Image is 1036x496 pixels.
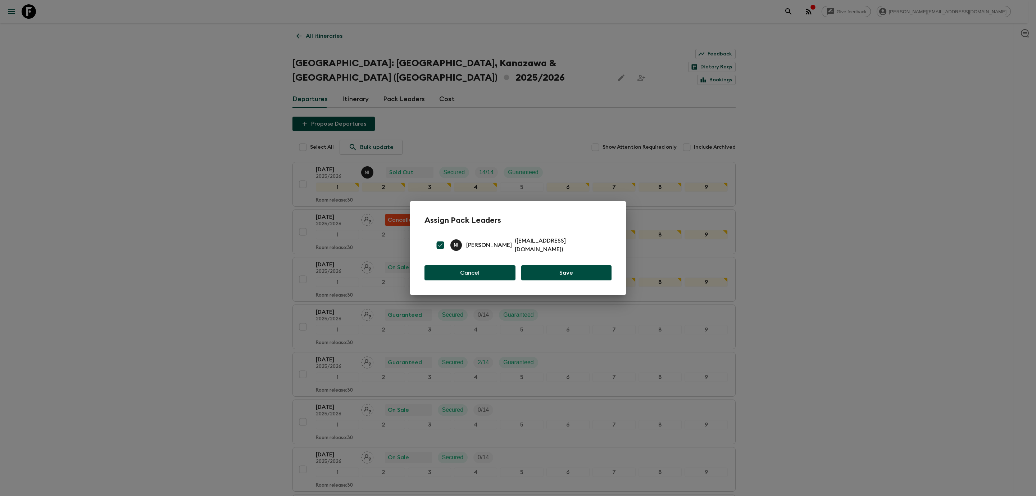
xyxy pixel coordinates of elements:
button: Save [521,265,612,280]
h2: Assign Pack Leaders [424,216,612,225]
p: ( [EMAIL_ADDRESS][DOMAIN_NAME] ) [515,236,603,254]
p: N I [454,242,458,248]
button: Cancel [424,265,515,280]
p: [PERSON_NAME] [466,241,512,249]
